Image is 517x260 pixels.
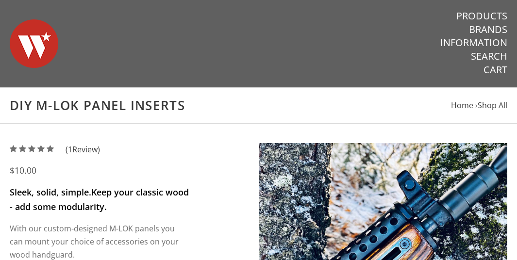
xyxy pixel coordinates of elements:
[10,97,507,114] h1: DIY M-LOK Panel Inserts
[10,186,91,198] strong: Sleek, solid, simple.
[440,36,507,49] a: Information
[451,100,473,111] a: Home
[66,143,100,156] span: ( Review)
[475,99,507,112] li: ›
[478,100,507,111] a: Shop All
[471,50,507,63] a: Search
[10,223,179,260] span: With our custom-designed M-LOK panels you can mount your choice of accessories on your wood handg...
[456,10,507,22] a: Products
[484,64,507,76] a: Cart
[469,23,507,36] a: Brands
[68,144,72,155] span: 1
[10,144,100,155] a: (1Review)
[10,10,58,78] img: Warsaw Wood Co.
[10,186,189,212] strong: Keep your classic wood - add some modularity.
[10,164,36,176] span: $10.00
